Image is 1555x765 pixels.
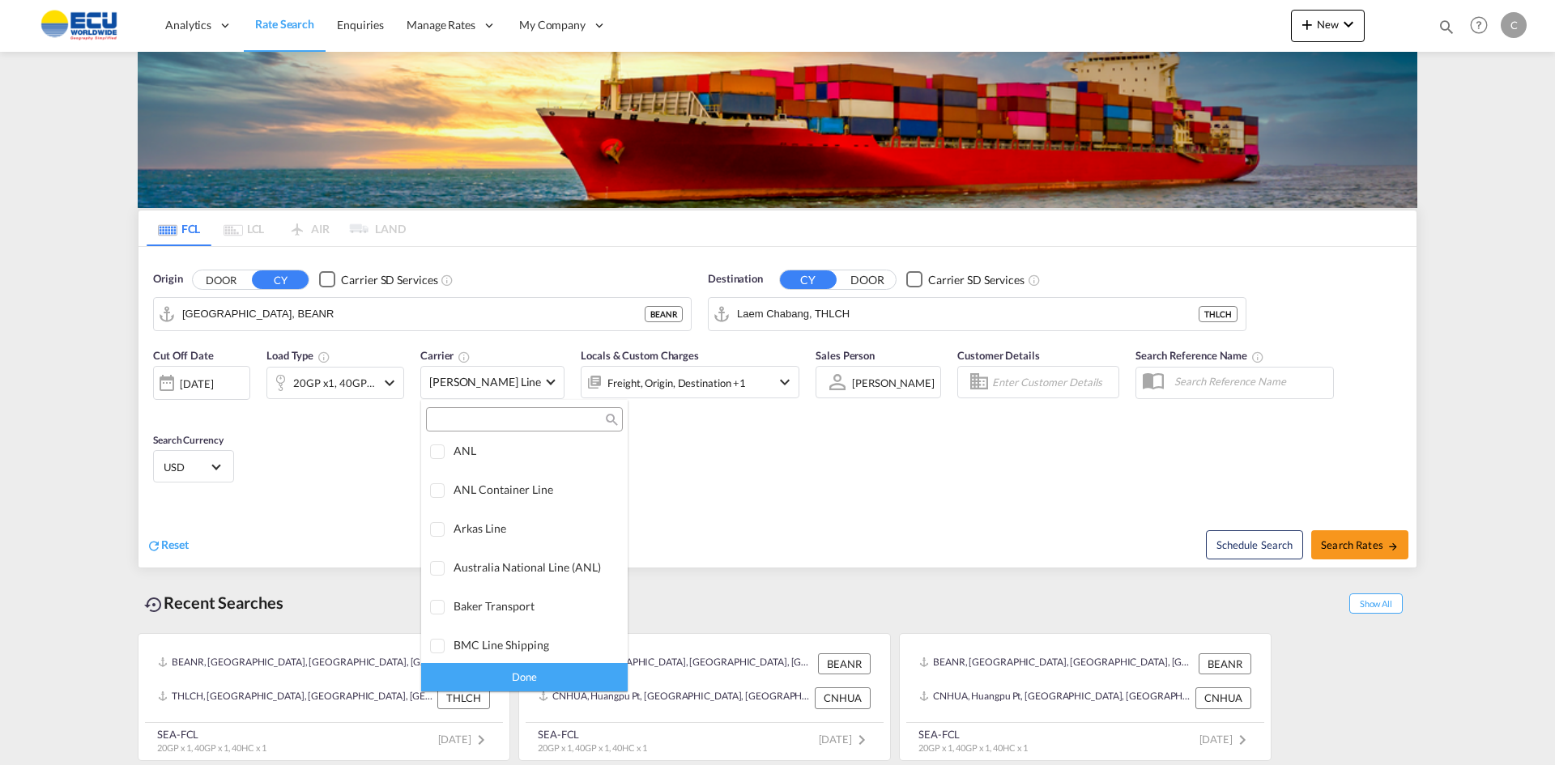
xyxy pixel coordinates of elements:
[454,444,615,457] div: ANL
[604,414,616,426] md-icon: icon-magnify
[454,521,615,535] div: Arkas Line
[454,638,615,652] div: BMC Line Shipping
[454,482,615,496] div: ANL Container Line
[421,663,628,691] div: Done
[454,599,615,613] div: Baker Transport
[454,560,615,574] div: Australia National Line (ANL)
